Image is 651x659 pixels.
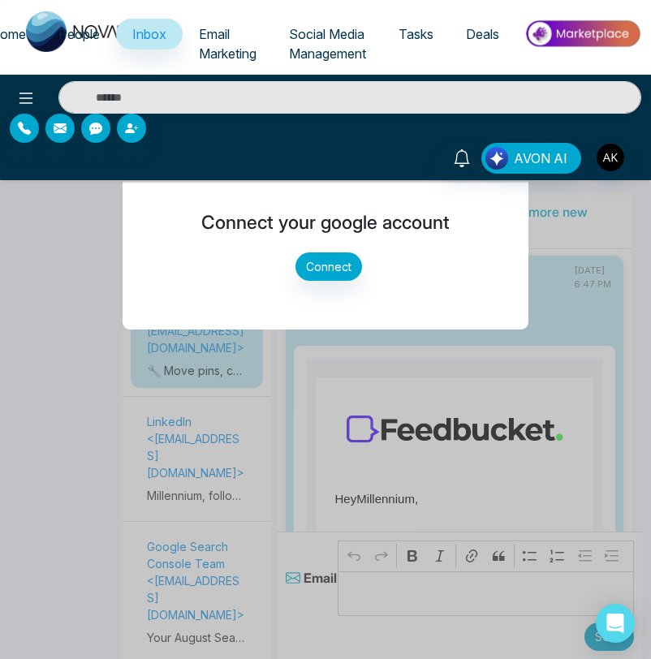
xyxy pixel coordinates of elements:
div: Open Intercom Messenger [596,604,635,643]
a: Email Marketing [183,19,273,69]
img: User Avatar [597,144,624,171]
span: Social Media Management [289,26,366,62]
h4: Connect your google account [147,211,504,233]
button: Connect [295,252,362,281]
span: Tasks [399,26,433,42]
img: Nova CRM Logo [26,11,123,52]
a: Tasks [382,19,450,50]
a: Deals [450,19,515,50]
span: Deals [466,26,499,42]
a: Social Media Management [273,19,382,69]
span: Inbox [132,26,166,42]
button: AVON AI [481,143,581,174]
img: Lead Flow [485,147,508,170]
span: AVON AI [514,149,567,168]
span: People [58,26,100,42]
a: People [42,19,116,50]
img: Market-place.gif [524,15,641,52]
span: Email Marketing [199,26,257,62]
a: Inbox [116,19,183,50]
